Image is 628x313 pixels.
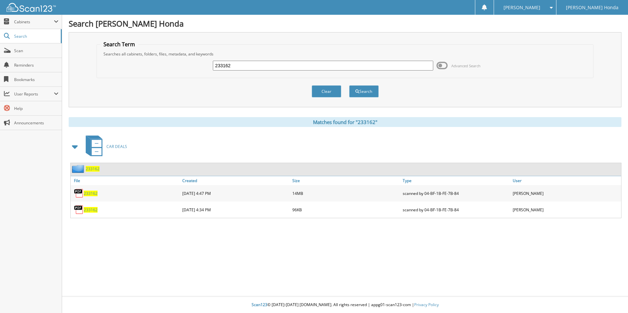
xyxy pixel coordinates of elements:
a: 233162 [86,166,100,172]
a: Size [291,176,401,185]
a: Type [401,176,511,185]
span: CAR DEALS [106,144,127,149]
iframe: Chat Widget [595,282,628,313]
a: User [511,176,621,185]
div: 14MB [291,187,401,200]
img: scan123-logo-white.svg [7,3,56,12]
div: scanned by 04-BF-1B-FE-7B-84 [401,203,511,216]
div: Searches all cabinets, folders, files, metadata, and keywords [100,51,590,57]
button: Clear [312,85,341,97]
span: User Reports [14,91,54,97]
span: Advanced Search [451,63,481,68]
span: Bookmarks [14,77,58,82]
div: [DATE] 4:47 PM [181,187,291,200]
div: 96KB [291,203,401,216]
div: [PERSON_NAME] [511,187,621,200]
legend: Search Term [100,41,138,48]
div: © [DATE]-[DATE] [DOMAIN_NAME]. All rights reserved | appg01-scan123-com | [62,297,628,313]
a: 233162 [84,191,98,196]
span: [PERSON_NAME] [504,6,540,10]
img: PDF.png [74,205,84,215]
a: 233162 [84,207,98,213]
div: [PERSON_NAME] [511,203,621,216]
span: Help [14,106,58,111]
span: Reminders [14,62,58,68]
a: File [71,176,181,185]
div: Matches found for "233162" [69,117,621,127]
span: Search [14,33,57,39]
h1: Search [PERSON_NAME] Honda [69,18,621,29]
span: [PERSON_NAME] Honda [566,6,618,10]
a: CAR DEALS [82,134,127,159]
div: scanned by 04-BF-1B-FE-7B-84 [401,187,511,200]
button: Search [349,85,379,97]
a: Created [181,176,291,185]
span: Announcements [14,120,58,126]
a: Privacy Policy [414,302,439,307]
span: Cabinets [14,19,54,25]
img: folder2.png [72,165,86,173]
img: PDF.png [74,188,84,198]
span: Scan [14,48,58,53]
span: Scan123 [252,302,267,307]
div: [DATE] 4:34 PM [181,203,291,216]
